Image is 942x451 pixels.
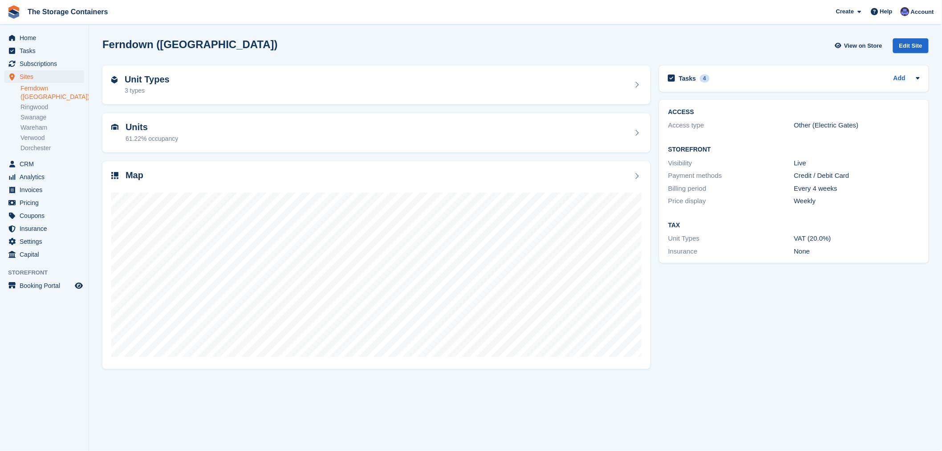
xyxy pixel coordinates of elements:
span: Storefront [8,268,89,277]
img: map-icn-33ee37083ee616e46c38cad1a60f524a97daa1e2b2c8c0bc3eb3415660979fc1.svg [111,172,118,179]
div: Billing period [668,184,794,194]
img: unit-type-icn-2b2737a686de81e16bb02015468b77c625bbabd49415b5ef34ead5e3b44a266d.svg [111,76,118,83]
div: 4 [700,74,710,82]
div: Insurance [668,246,794,257]
a: menu [4,158,84,170]
a: Units 61.22% occupancy [102,113,650,152]
span: Account [911,8,934,16]
img: Dan Excell [901,7,910,16]
a: menu [4,235,84,248]
a: menu [4,171,84,183]
a: Ringwood [20,103,84,111]
span: Booking Portal [20,279,73,292]
h2: Tax [668,222,920,229]
a: menu [4,45,84,57]
div: Unit Types [668,234,794,244]
h2: ACCESS [668,109,920,116]
span: Invoices [20,184,73,196]
div: Other (Electric Gates) [794,120,920,131]
span: Capital [20,248,73,261]
div: VAT (20.0%) [794,234,920,244]
div: Live [794,158,920,168]
span: Settings [20,235,73,248]
div: None [794,246,920,257]
div: Edit Site [893,38,929,53]
a: Wareham [20,123,84,132]
div: Price display [668,196,794,206]
h2: Ferndown ([GEOGRAPHIC_DATA]) [102,38,278,50]
div: Credit / Debit Card [794,171,920,181]
div: 61.22% occupancy [126,134,178,143]
h2: Map [126,170,143,180]
a: Ferndown ([GEOGRAPHIC_DATA]) [20,84,84,101]
a: menu [4,209,84,222]
a: Verwood [20,134,84,142]
a: menu [4,57,84,70]
a: menu [4,197,84,209]
a: The Storage Containers [24,4,111,19]
a: menu [4,70,84,83]
a: Preview store [73,280,84,291]
span: Insurance [20,222,73,235]
span: CRM [20,158,73,170]
h2: Units [126,122,178,132]
span: Home [20,32,73,44]
div: Weekly [794,196,920,206]
span: Tasks [20,45,73,57]
a: Edit Site [893,38,929,57]
a: Add [893,74,905,84]
div: Access type [668,120,794,131]
a: Unit Types 3 types [102,66,650,105]
a: View on Store [834,38,886,53]
div: Visibility [668,158,794,168]
span: Analytics [20,171,73,183]
h2: Unit Types [125,74,170,85]
h2: Tasks [679,74,696,82]
span: Help [880,7,893,16]
a: Map [102,161,650,369]
span: View on Store [844,41,882,50]
h2: Storefront [668,146,920,153]
span: Coupons [20,209,73,222]
a: Swanage [20,113,84,122]
a: menu [4,32,84,44]
span: Subscriptions [20,57,73,70]
a: Dorchester [20,144,84,152]
span: Pricing [20,197,73,209]
div: 3 types [125,86,170,95]
div: Every 4 weeks [794,184,920,194]
img: stora-icon-8386f47178a22dfd0bd8f6a31ec36ba5ce8667c1dd55bd0f319d3a0aa187defe.svg [7,5,20,19]
a: menu [4,248,84,261]
img: unit-icn-7be61d7bf1b0ce9d3e12c5938cc71ed9869f7b940bace4675aadf7bd6d80202e.svg [111,124,118,130]
div: Payment methods [668,171,794,181]
span: Create [836,7,854,16]
a: menu [4,222,84,235]
span: Sites [20,70,73,83]
a: menu [4,279,84,292]
a: menu [4,184,84,196]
